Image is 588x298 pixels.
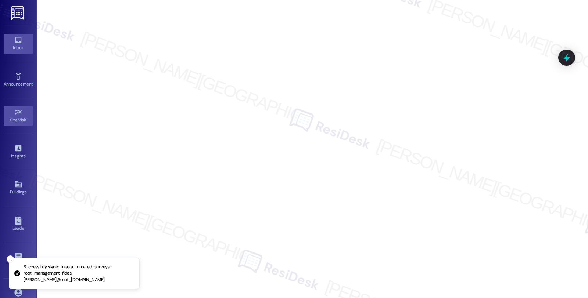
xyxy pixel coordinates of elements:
[4,34,33,54] a: Inbox
[11,6,26,20] img: ResiDesk Logo
[4,214,33,234] a: Leads
[4,178,33,198] a: Buildings
[25,152,26,157] span: •
[4,106,33,126] a: Site Visit •
[4,250,33,270] a: Templates •
[7,255,14,263] button: Close toast
[4,142,33,162] a: Insights •
[33,80,34,86] span: •
[24,264,133,283] p: Successfully signed in as automated-surveys-root_management-fides.[PERSON_NAME]@root_[DOMAIN_NAME]
[26,116,28,121] span: •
